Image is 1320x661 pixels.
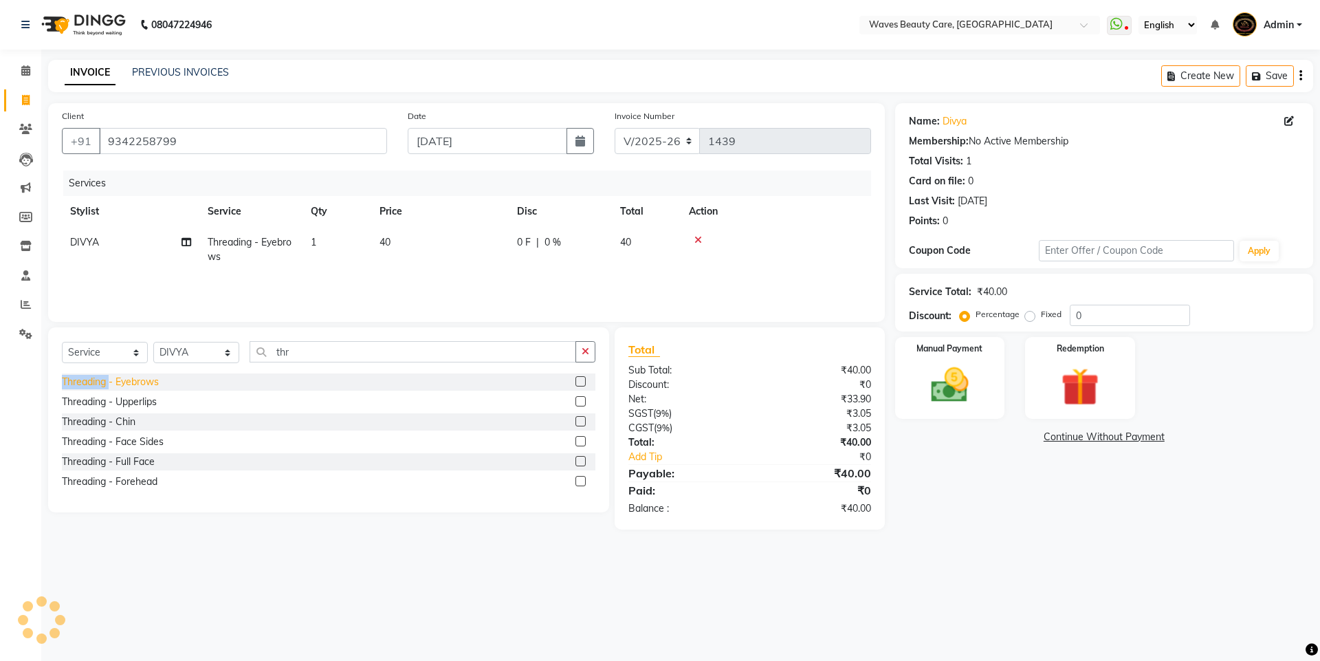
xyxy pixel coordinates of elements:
[615,110,674,122] label: Invoice Number
[618,407,749,421] div: ( )
[302,196,371,227] th: Qty
[749,421,881,435] div: ₹3.05
[408,110,426,122] label: Date
[909,243,1039,258] div: Coupon Code
[909,285,971,299] div: Service Total:
[958,194,987,208] div: [DATE]
[99,128,387,154] input: Search by Name/Mobile/Email/Code
[749,392,881,407] div: ₹33.90
[977,285,1007,299] div: ₹40.00
[916,343,982,355] label: Manual Payment
[909,154,963,169] div: Total Visits:
[517,235,531,250] span: 0 F
[311,236,316,248] span: 1
[628,407,653,420] span: SGST
[62,455,155,469] div: Threading - Full Face
[909,134,1299,149] div: No Active Membership
[62,475,157,489] div: Threading - Forehead
[1264,18,1294,32] span: Admin
[628,343,660,357] span: Total
[657,422,670,433] span: 9%
[966,154,971,169] div: 1
[1039,240,1234,261] input: Enter Offer / Coupon Code
[749,482,881,499] div: ₹0
[628,422,654,434] span: CGST
[62,110,84,122] label: Client
[208,236,291,263] span: Threading - Eyebrows
[749,465,881,481] div: ₹40.00
[909,134,969,149] div: Membership:
[909,214,940,228] div: Points:
[379,236,390,248] span: 40
[919,363,981,407] img: _cash.svg
[536,235,539,250] span: |
[618,392,749,407] div: Net:
[63,171,881,196] div: Services
[618,482,749,499] div: Paid:
[1233,12,1257,36] img: Admin
[1161,65,1240,87] button: Create New
[544,235,561,250] span: 0 %
[1057,343,1104,355] label: Redemption
[909,114,940,129] div: Name:
[1049,363,1111,411] img: _gift.svg
[35,6,129,44] img: logo
[62,415,135,429] div: Threading - Chin
[909,174,965,188] div: Card on file:
[65,61,115,85] a: INVOICE
[968,174,973,188] div: 0
[151,6,212,44] b: 08047224946
[62,395,157,409] div: Threading - Upperlips
[618,435,749,450] div: Total:
[371,196,509,227] th: Price
[618,363,749,378] div: Sub Total:
[749,501,881,516] div: ₹40.00
[749,363,881,378] div: ₹40.00
[612,196,681,227] th: Total
[62,196,199,227] th: Stylist
[62,375,159,389] div: Threading - Eyebrows
[943,214,948,228] div: 0
[749,435,881,450] div: ₹40.00
[618,378,749,392] div: Discount:
[909,309,951,323] div: Discount:
[132,66,229,78] a: PREVIOUS INVOICES
[618,421,749,435] div: ( )
[70,236,99,248] span: DIVYA
[618,465,749,481] div: Payable:
[681,196,871,227] th: Action
[618,501,749,516] div: Balance :
[509,196,612,227] th: Disc
[199,196,302,227] th: Service
[1041,308,1061,321] label: Fixed
[771,450,881,464] div: ₹0
[620,236,631,248] span: 40
[943,114,967,129] a: Divya
[618,450,771,464] a: Add Tip
[898,430,1310,444] a: Continue Without Payment
[976,308,1020,321] label: Percentage
[250,341,576,362] input: Search or Scan
[749,378,881,392] div: ₹0
[656,408,669,419] span: 9%
[1246,65,1294,87] button: Save
[1240,241,1279,261] button: Apply
[62,128,100,154] button: +91
[909,194,955,208] div: Last Visit:
[749,407,881,421] div: ₹3.05
[62,435,164,449] div: Threading - Face Sides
